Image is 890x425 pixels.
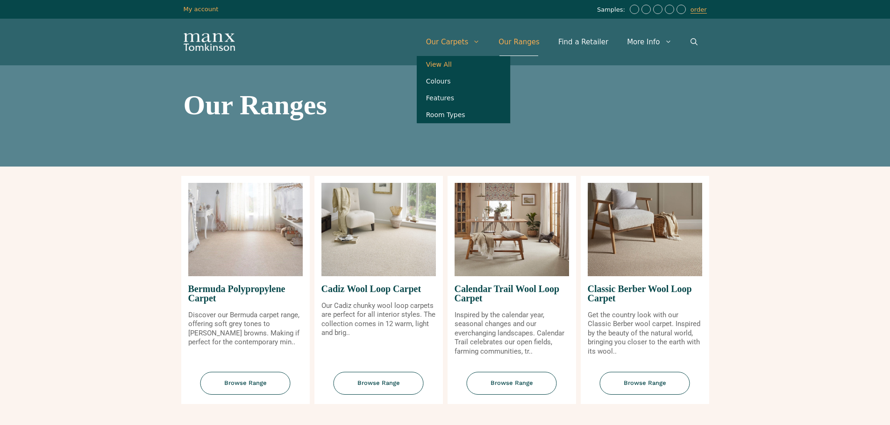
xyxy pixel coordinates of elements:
[588,183,702,276] img: Classic Berber Wool Loop Carpet
[417,28,707,56] nav: Primary
[588,311,702,356] p: Get the country look with our Classic Berber wool carpet. Inspired by the beauty of the natural w...
[188,276,303,311] span: Bermuda Polypropylene Carpet
[321,183,436,276] img: Cadiz Wool Loop Carpet
[417,56,510,73] a: View All
[588,276,702,311] span: Classic Berber Wool Loop Carpet
[581,372,709,404] a: Browse Range
[200,372,291,395] span: Browse Range
[681,28,707,56] a: Open Search Bar
[467,372,557,395] span: Browse Range
[417,106,510,123] a: Room Types
[448,372,576,404] a: Browse Range
[321,276,436,301] span: Cadiz Wool Loop Carpet
[455,276,569,311] span: Calendar Trail Wool Loop Carpet
[181,372,310,404] a: Browse Range
[455,311,569,356] p: Inspired by the calendar year, seasonal changes and our everchanging landscapes. Calendar Trail c...
[184,33,235,51] img: Manx Tomkinson
[489,28,549,56] a: Our Ranges
[184,6,219,13] a: My account
[691,6,707,14] a: order
[184,91,707,119] h1: Our Ranges
[188,183,303,276] img: Bermuda Polypropylene Carpet
[417,28,490,56] a: Our Carpets
[334,372,424,395] span: Browse Range
[188,311,303,347] p: Discover our Bermuda carpet range, offering soft grey tones to [PERSON_NAME] browns. Making if pe...
[597,6,627,14] span: Samples:
[455,183,569,276] img: Calendar Trail Wool Loop Carpet
[600,372,690,395] span: Browse Range
[314,372,443,404] a: Browse Range
[417,73,510,90] a: Colours
[321,301,436,338] p: Our Cadiz chunky wool loop carpets are perfect for all interior styles. The collection comes in 1...
[549,28,618,56] a: Find a Retailer
[417,90,510,106] a: Features
[618,28,681,56] a: More Info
